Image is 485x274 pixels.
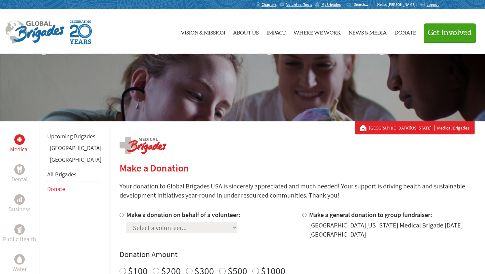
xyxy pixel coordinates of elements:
a: Vision & Mission [181,15,225,48]
div: Dental [14,164,25,175]
a: [GEOGRAPHIC_DATA][US_STATE] [369,125,435,131]
img: Global Brigades Celebrating 20 Years [70,21,92,44]
li: Donate [47,182,101,196]
a: DentalDental [11,164,28,184]
a: Upcoming Brigades [47,132,95,140]
a: [GEOGRAPHIC_DATA] [50,156,101,163]
a: BusinessBusiness [8,194,31,214]
span: MyBrigades [321,2,341,7]
div: [GEOGRAPHIC_DATA][US_STATE] Medical Brigade [DATE] [GEOGRAPHIC_DATA] [309,221,475,239]
span: Volunteer Tools [286,2,312,7]
img: Dental [17,166,22,172]
a: Donate [394,15,416,48]
p: Medical [10,145,29,154]
a: WaterWater [12,254,27,274]
li: Ghana [47,144,101,155]
img: Global Brigades Logo [5,21,64,44]
a: About Us [233,15,259,48]
li: Guatemala [47,155,101,167]
span: Logout [427,2,439,7]
p: Business [8,205,31,214]
img: Public Health [17,226,22,233]
li: Upcoming Brigades [47,129,101,144]
a: All Brigades [47,171,77,178]
button: Get Involved [424,23,476,42]
h2: Make a Donation [120,162,475,174]
li: All Brigades [47,167,101,182]
div: Water [14,254,25,265]
a: [GEOGRAPHIC_DATA] [50,144,101,152]
a: Donate [47,185,65,193]
label: Make a donation on behalf of a volunteer: [126,211,240,219]
a: Logout [420,2,439,7]
img: Business [17,197,22,202]
a: Public HealthPublic Health [3,224,36,244]
h4: Donation Amount [120,249,475,260]
p: Dental [11,175,28,184]
span: Chapters [262,2,277,7]
input: Search... [354,2,373,7]
img: logo-medical.png [120,137,166,154]
a: Impact [266,15,286,48]
img: Medical [17,137,22,142]
div: Public Health [14,224,25,235]
p: Hello, [PERSON_NAME]! [377,2,420,7]
a: News & Media [349,15,387,48]
label: Make a general donation to group fundraiser: [309,211,432,219]
p: Water [12,265,27,274]
span: Get Involved [428,29,472,37]
p: Public Health [3,235,36,244]
div: Medical [14,134,25,145]
div: Medical Brigades [360,125,469,131]
p: Your donation to Global Brigades USA is sincerely appreciated and much needed! Your support is dr... [120,182,475,200]
div: Business [14,194,25,205]
a: MedicalMedical [10,134,29,154]
a: Where We Work [293,15,341,48]
img: Water [17,255,22,263]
